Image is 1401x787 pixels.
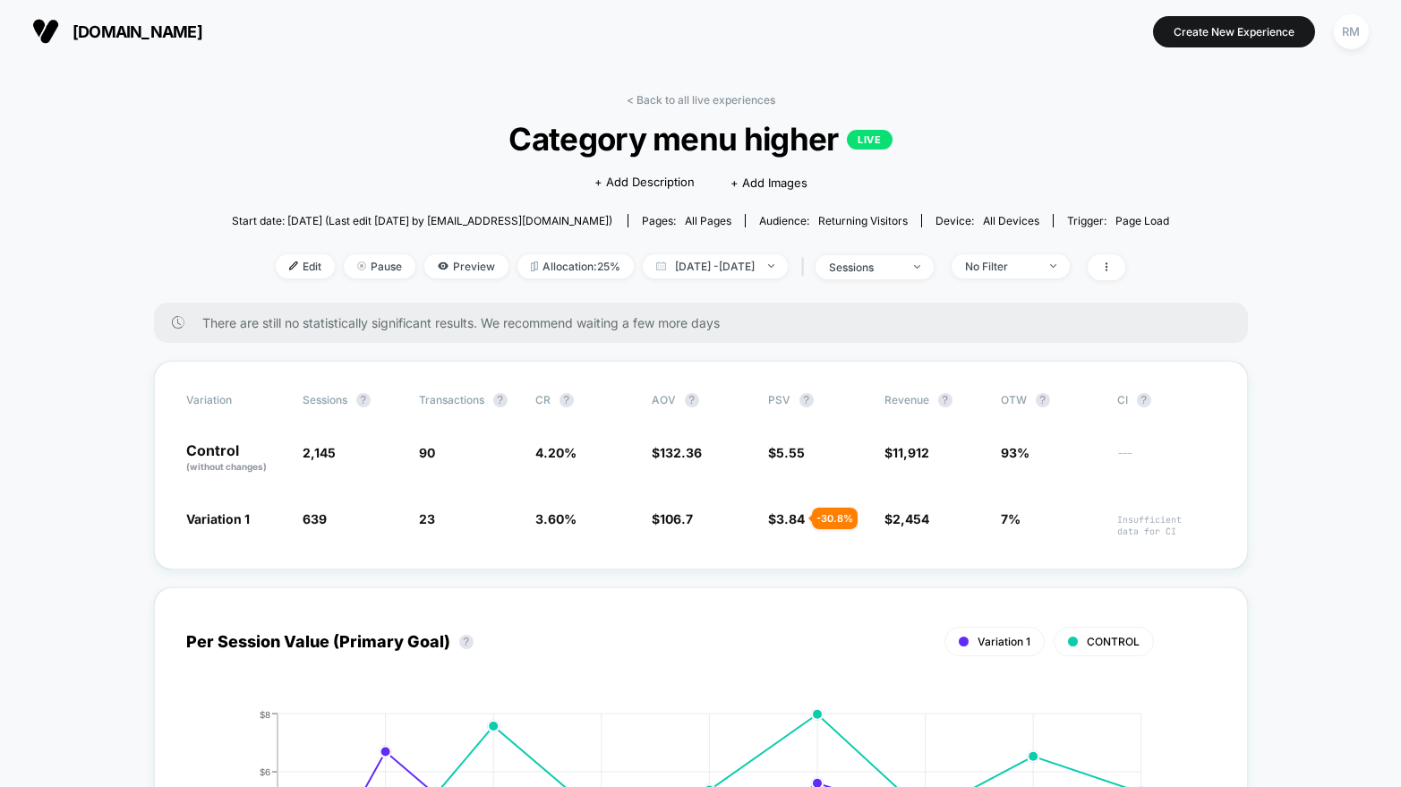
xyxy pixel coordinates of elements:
[260,708,270,719] tspan: $8
[768,393,790,406] span: PSV
[1334,14,1369,49] div: RM
[356,393,371,407] button: ?
[965,260,1037,273] div: No Filter
[847,130,892,150] p: LIVE
[594,174,695,192] span: + Add Description
[978,635,1030,648] span: Variation 1
[357,261,366,270] img: end
[914,265,920,269] img: end
[276,254,335,278] span: Edit
[938,393,953,407] button: ?
[776,511,805,526] span: 3.84
[768,511,805,526] span: $
[642,214,731,227] div: Pages:
[685,393,699,407] button: ?
[202,315,1212,330] span: There are still no statistically significant results. We recommend waiting a few more days
[652,511,693,526] span: $
[1117,448,1216,474] span: ---
[535,393,551,406] span: CR
[983,214,1039,227] span: all devices
[186,511,250,526] span: Variation 1
[818,214,908,227] span: Returning Visitors
[232,214,612,227] span: Start date: [DATE] (Last edit [DATE] by [EMAIL_ADDRESS][DOMAIN_NAME])
[921,214,1053,227] span: Device:
[627,93,775,107] a: < Back to all live experiences
[812,508,858,529] div: - 30.8 %
[660,445,702,460] span: 132.36
[884,511,929,526] span: $
[643,254,788,278] span: [DATE] - [DATE]
[560,393,574,407] button: ?
[186,393,285,407] span: Variation
[186,443,285,474] p: Control
[759,214,908,227] div: Audience:
[535,511,577,526] span: 3.60 %
[419,445,435,460] span: 90
[260,766,270,776] tspan: $6
[27,17,208,46] button: [DOMAIN_NAME]
[884,393,929,406] span: Revenue
[517,254,634,278] span: Allocation: 25%
[1117,393,1216,407] span: CI
[730,175,807,190] span: + Add Images
[768,264,774,268] img: end
[419,511,435,526] span: 23
[32,18,59,45] img: Visually logo
[1067,214,1169,227] div: Trigger:
[660,511,693,526] span: 106.7
[1001,445,1029,460] span: 93%
[1117,514,1216,537] span: Insufficient data for CI
[1050,264,1056,268] img: end
[493,393,508,407] button: ?
[776,445,805,460] span: 5.55
[73,22,202,41] span: [DOMAIN_NAME]
[685,214,731,227] span: all pages
[303,445,336,460] span: 2,145
[531,261,538,271] img: rebalance
[799,393,814,407] button: ?
[884,445,929,460] span: $
[1036,393,1050,407] button: ?
[893,511,929,526] span: 2,454
[289,261,298,270] img: edit
[459,635,474,649] button: ?
[1087,635,1140,648] span: CONTROL
[797,254,816,280] span: |
[303,511,327,526] span: 639
[652,393,676,406] span: AOV
[1001,511,1021,526] span: 7%
[893,445,929,460] span: 11,912
[1001,393,1099,407] span: OTW
[419,393,484,406] span: Transactions
[652,445,702,460] span: $
[1153,16,1315,47] button: Create New Experience
[424,254,508,278] span: Preview
[278,120,1123,158] span: Category menu higher
[656,261,666,270] img: calendar
[1328,13,1374,50] button: RM
[1115,214,1169,227] span: Page Load
[829,261,901,274] div: sessions
[186,461,267,472] span: (without changes)
[768,445,805,460] span: $
[535,445,577,460] span: 4.20 %
[303,393,347,406] span: Sessions
[344,254,415,278] span: Pause
[1137,393,1151,407] button: ?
